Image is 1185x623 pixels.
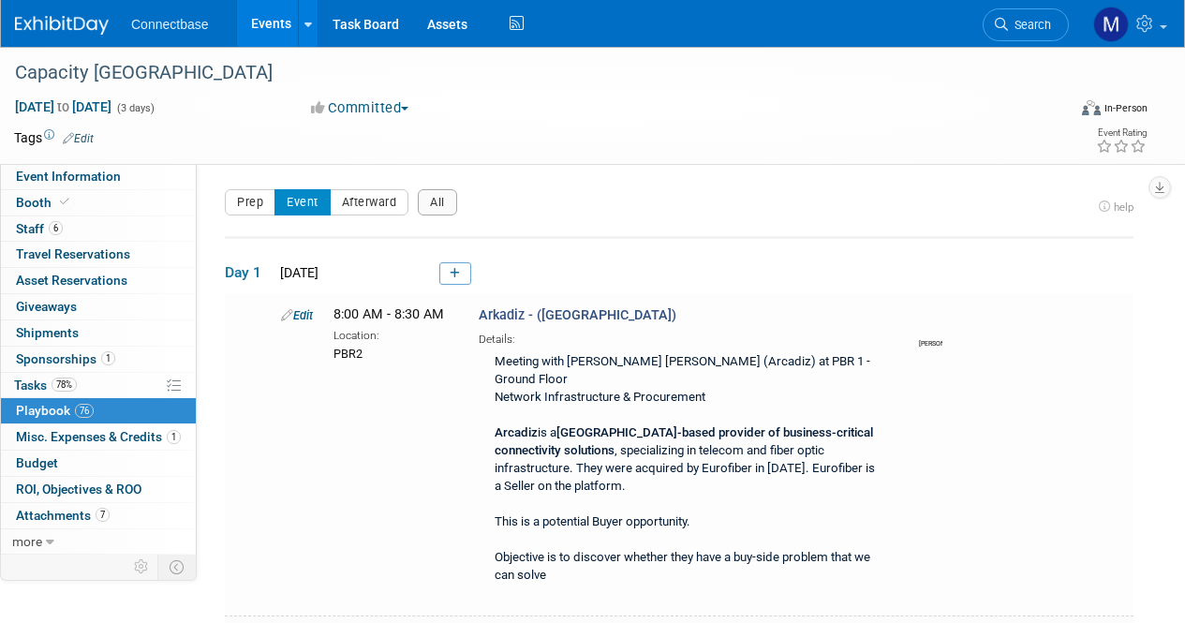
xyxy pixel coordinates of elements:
[16,351,115,366] span: Sponsorships
[54,99,72,114] span: to
[304,98,416,118] button: Committed
[16,299,77,314] span: Giveaways
[1008,18,1051,32] span: Search
[101,351,115,365] span: 1
[63,132,94,145] a: Edit
[1082,100,1101,115] img: Format-Inperson.png
[333,306,444,322] span: 8:00 AM - 8:30 AM
[158,555,197,579] td: Toggle Event Tabs
[14,128,94,147] td: Tags
[1,242,196,267] a: Travel Reservations
[1,529,196,555] a: more
[126,555,158,579] td: Personalize Event Tab Strip
[919,331,942,343] div: John Giblin
[1,268,196,293] a: Asset Reservations
[1,164,196,189] a: Event Information
[16,429,181,444] span: Misc. Expenses & Credits
[1,451,196,476] a: Budget
[16,273,127,288] span: Asset Reservations
[1114,200,1133,214] span: help
[167,430,181,444] span: 1
[16,403,94,418] span: Playbook
[96,508,110,522] span: 7
[49,221,63,235] span: 6
[479,348,886,592] div: Meeting with [PERSON_NAME] [PERSON_NAME] (Arcadiz) at PBR 1 - Ground Floor Network Infrastructure...
[333,344,451,363] div: PBR2
[1,503,196,528] a: Attachments7
[75,404,94,418] span: 76
[16,195,73,210] span: Booth
[225,189,275,215] button: Prep
[281,308,313,322] a: Edit
[1,373,196,398] a: Tasks78%
[495,425,873,457] b: [GEOGRAPHIC_DATA]-based provider of business-critical connectivity solutions
[983,8,1069,41] a: Search
[1,294,196,319] a: Giveaways
[52,378,77,392] span: 78%
[131,17,209,32] span: Connectbase
[333,325,451,344] div: Location:
[8,56,1051,90] div: Capacity [GEOGRAPHIC_DATA]
[330,189,409,215] button: Afterward
[1,398,196,423] a: Playbook76
[479,326,886,348] div: Details:
[225,262,272,283] span: Day 1
[16,455,58,470] span: Budget
[1104,101,1148,115] div: In-Person
[418,189,457,215] button: All
[16,482,141,497] span: ROI, Objectives & ROO
[14,378,77,393] span: Tasks
[14,98,112,115] span: [DATE] [DATE]
[1,320,196,346] a: Shipments
[115,102,155,114] span: (3 days)
[16,325,79,340] span: Shipments
[495,425,538,439] b: Arcadiz
[1,424,196,450] a: Misc. Expenses & Credits1
[12,534,42,549] span: more
[15,16,109,35] img: ExhibitDay
[1,477,196,502] a: ROI, Objectives & ROO
[1096,128,1147,138] div: Event Rating
[1,347,196,372] a: Sponsorships1
[982,97,1148,126] div: Event Format
[919,312,985,331] img: John Giblin
[1,216,196,242] a: Staff6
[16,169,121,184] span: Event Information
[274,189,331,215] button: Event
[16,508,110,523] span: Attachments
[60,197,69,207] i: Booth reservation complete
[479,307,676,323] span: Arkadiz - ([GEOGRAPHIC_DATA])
[1,190,196,215] a: Booth
[274,265,318,280] span: [DATE]
[16,246,130,261] span: Travel Reservations
[1093,7,1129,42] img: Mary Ann Rose
[16,221,63,236] span: Staff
